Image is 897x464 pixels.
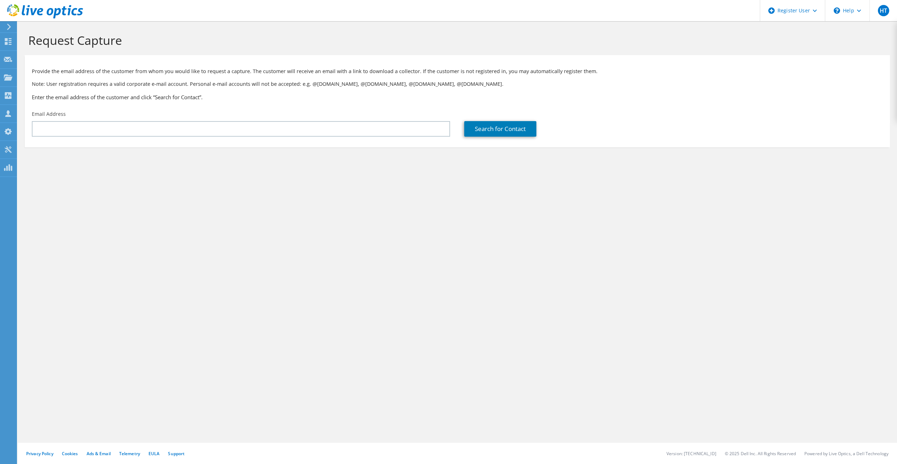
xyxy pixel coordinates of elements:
[32,111,66,118] label: Email Address
[28,33,883,48] h1: Request Capture
[878,5,889,16] span: HT
[168,451,185,457] a: Support
[666,451,716,457] li: Version: [TECHNICAL_ID]
[725,451,796,457] li: © 2025 Dell Inc. All Rights Reserved
[26,451,53,457] a: Privacy Policy
[32,80,883,88] p: Note: User registration requires a valid corporate e-mail account. Personal e-mail accounts will ...
[464,121,536,137] a: Search for Contact
[32,67,883,75] p: Provide the email address of the customer from whom you would like to request a capture. The cust...
[148,451,159,457] a: EULA
[62,451,78,457] a: Cookies
[804,451,889,457] li: Powered by Live Optics, a Dell Technology
[834,7,840,14] svg: \n
[87,451,111,457] a: Ads & Email
[32,93,883,101] h3: Enter the email address of the customer and click “Search for Contact”.
[119,451,140,457] a: Telemetry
